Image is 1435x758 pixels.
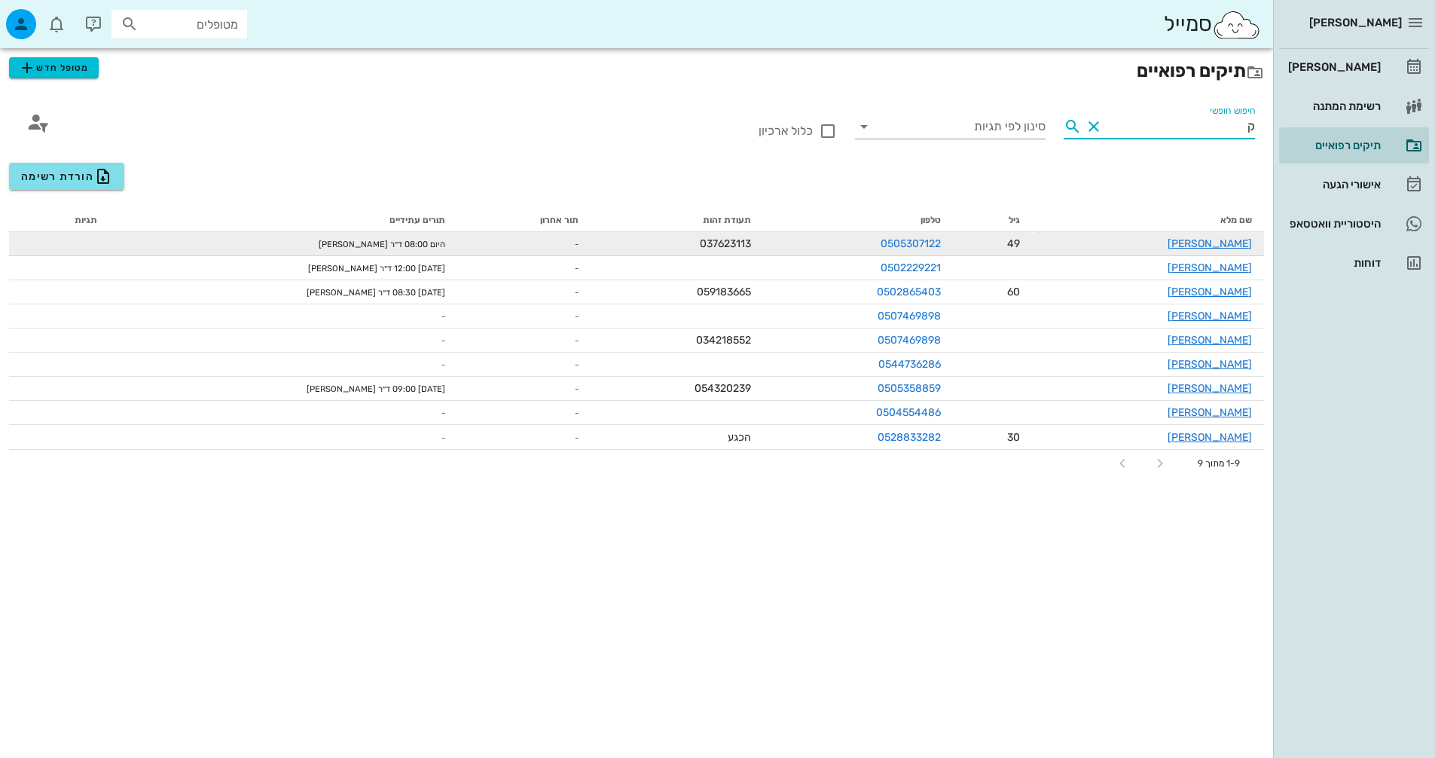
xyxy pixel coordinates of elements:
small: היום 08:00 ד״ר [PERSON_NAME] [319,240,445,249]
input: אפשר להקליד שם, טלפון, ת.ז... [1106,115,1255,139]
a: [PERSON_NAME] [1168,261,1252,274]
span: תור אחרון [540,215,579,225]
a: 0502865403 [877,286,941,298]
small: - [575,312,579,322]
th: תור אחרון [457,208,591,232]
small: - [575,288,579,298]
a: [PERSON_NAME] [1168,431,1252,444]
a: 0507469898 [878,334,941,347]
th: תעודת זהות [591,208,763,232]
a: 0504554486 [876,406,941,419]
small: - [441,360,445,370]
span: 30 [1007,431,1020,444]
small: - [441,408,445,418]
div: היסטוריית וואטסאפ [1285,218,1381,230]
span: תגיות [75,215,97,225]
small: - [575,264,579,274]
span: 49 [1007,237,1020,250]
div: אישורי הגעה [1285,179,1381,191]
div: [PERSON_NAME] [1285,61,1381,73]
a: 0507469898 [878,310,941,322]
a: 0505358859 [878,382,941,395]
th: שם מלא [1032,208,1264,232]
a: היסטוריית וואטסאפ [1279,206,1429,242]
a: [PERSON_NAME] [1168,286,1252,298]
span: תג [44,12,53,21]
small: [DATE] 12:00 ד״ר [PERSON_NAME] [308,264,445,274]
button: חיפוש מתקדם [18,102,57,142]
a: אישורי הגעה [1279,167,1429,203]
small: [DATE] 09:00 ד״ר [PERSON_NAME] [307,384,445,394]
a: [PERSON_NAME] [1279,49,1429,85]
span: הורדת רשימה [21,167,112,185]
span: 059183665 [697,286,751,298]
div: סמייל [1164,8,1261,41]
small: - [575,433,579,443]
a: [PERSON_NAME] [1168,237,1252,250]
span: 054320239 [695,382,751,395]
small: - [441,312,445,322]
a: [PERSON_NAME] [1168,358,1252,371]
a: דוחות [1279,245,1429,281]
span: הכגע [728,431,751,444]
small: [DATE] 08:30 ד״ר [PERSON_NAME] [307,288,445,298]
a: 0544736286 [878,358,941,371]
span: 037623113 [700,237,751,250]
a: [PERSON_NAME] [1168,334,1252,347]
div: דוחות [1285,257,1381,269]
span: טלפון [921,215,941,225]
a: תיקים רפואיים [1279,127,1429,164]
span: שם מלא [1220,215,1252,225]
div: 1-9 מתוך 9 [1198,457,1240,470]
button: מטופל חדש [9,57,99,78]
button: הורדת רשימה [9,163,124,190]
span: תורים עתידיים [389,215,445,225]
span: תעודת זהות [703,215,751,225]
small: - [575,240,579,249]
th: תגיות [9,208,109,232]
a: [PERSON_NAME] [1168,406,1252,419]
a: [PERSON_NAME] [1168,310,1252,322]
small: - [441,336,445,346]
span: [PERSON_NAME] [1309,16,1402,29]
label: חיפוש חופשי [1210,105,1255,117]
a: 0502229221 [881,261,941,274]
div: תיקים רפואיים [1285,139,1381,151]
span: גיל [1009,215,1020,225]
span: 60 [1007,286,1020,298]
div: סינון לפי תגיות [855,115,1046,139]
th: תורים עתידיים [109,208,457,232]
a: רשימת המתנה [1279,88,1429,124]
small: - [441,433,445,443]
h2: תיקים רפואיים [9,57,1264,84]
label: כלול ארכיון [646,124,813,139]
small: - [575,336,579,346]
a: 0505307122 [881,237,941,250]
button: Clear חיפוש חופשי [1085,118,1103,136]
small: - [575,360,579,370]
a: 0528833282 [878,431,941,444]
small: - [575,384,579,394]
th: טלפון [763,208,953,232]
th: גיל [953,208,1032,232]
a: [PERSON_NAME] [1168,382,1252,395]
div: רשימת המתנה [1285,100,1381,112]
span: 034218552 [696,334,751,347]
small: - [575,408,579,418]
img: SmileCloud logo [1212,10,1261,40]
span: מטופל חדש [18,59,89,77]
